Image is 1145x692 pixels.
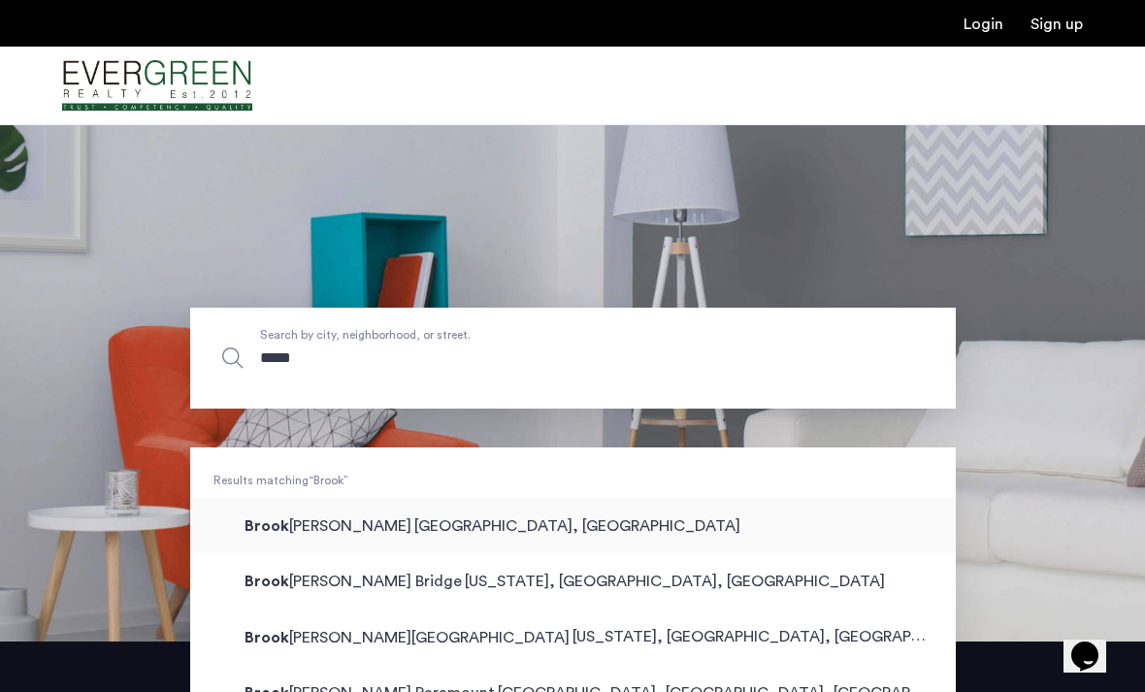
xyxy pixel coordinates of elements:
span: [PERSON_NAME] [245,518,414,534]
q: Brook [309,475,348,486]
img: logo [62,49,252,122]
span: [PERSON_NAME] Bridge [245,574,465,589]
span: Brook [245,518,289,534]
iframe: chat widget [1063,614,1126,673]
span: [GEOGRAPHIC_DATA], [GEOGRAPHIC_DATA] [414,518,740,534]
span: Search by city, neighborhood, or street. [260,324,796,344]
span: Results matching [190,471,956,490]
a: Login [964,16,1003,32]
a: Registration [1030,16,1083,32]
a: Cazamio Logo [62,49,252,122]
span: Brook [245,574,289,589]
input: Apartment Search [190,308,956,409]
span: [PERSON_NAME][GEOGRAPHIC_DATA] [245,630,572,645]
span: [US_STATE], [GEOGRAPHIC_DATA], [GEOGRAPHIC_DATA] [572,628,993,644]
span: [US_STATE], [GEOGRAPHIC_DATA], [GEOGRAPHIC_DATA] [465,574,885,589]
span: Brook [245,630,289,645]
